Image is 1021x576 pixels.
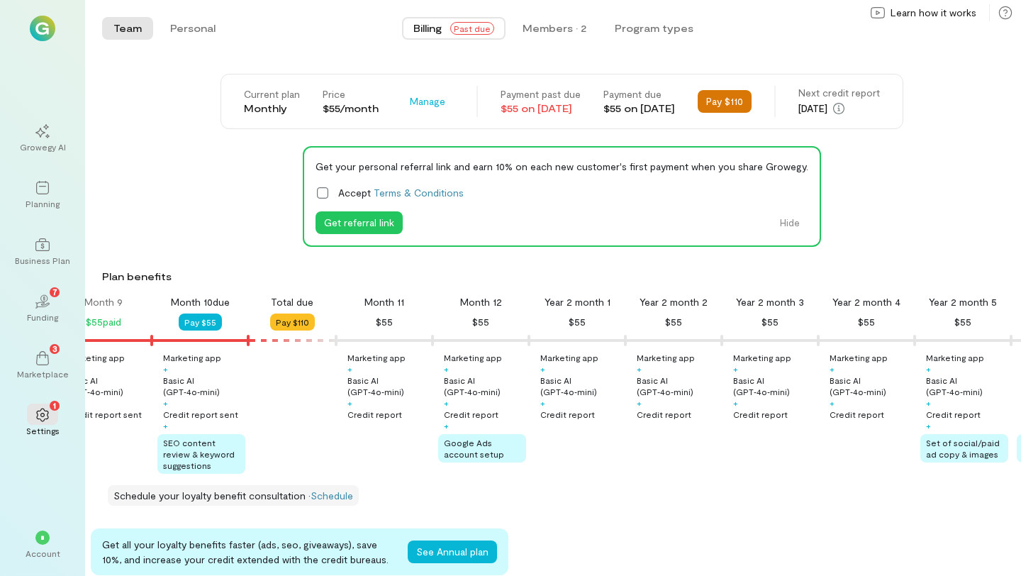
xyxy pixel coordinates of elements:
div: + [926,397,931,409]
button: BillingPast due [402,17,506,40]
div: Marketing app [830,352,888,363]
div: Year 2 month 2 [640,295,708,309]
span: Set of social/paid ad copy & images [926,438,1000,459]
div: + [926,363,931,375]
div: Basic AI (GPT‑4o‑mini) [163,375,245,397]
div: Credit report sent [67,409,142,420]
div: Credit report [830,409,884,420]
div: Month 9 [84,295,123,309]
div: Credit report [540,409,595,420]
a: Funding [17,283,68,334]
div: + [347,363,352,375]
div: Marketing app [637,352,695,363]
div: Marketplace [17,368,69,380]
a: Schedule [311,489,353,502]
div: Basic AI (GPT‑4o‑mini) [444,375,526,397]
a: Settings [17,397,68,448]
div: Payment past due [501,87,581,101]
div: Marketing app [67,352,125,363]
button: Get referral link [316,211,403,234]
span: Past due [450,22,494,35]
div: Marketing app [347,352,406,363]
div: Credit report [444,409,498,420]
div: + [163,420,168,431]
div: Basic AI (GPT‑4o‑mini) [926,375,1008,397]
div: Members · 2 [523,21,586,35]
div: Month 12 [460,295,502,309]
div: $55 on [DATE] [501,101,581,116]
div: Year 2 month 1 [545,295,610,309]
a: Planning [17,170,68,221]
span: 1 [53,399,56,411]
div: Funding [27,311,58,323]
div: Monthly [244,101,300,116]
div: Marketing app [733,352,791,363]
button: Manage [401,90,454,113]
span: Google Ads account setup [444,438,504,459]
div: + [347,397,352,409]
div: Settings [26,425,60,436]
div: Basic AI (GPT‑4o‑mini) [733,375,815,397]
a: Marketplace [17,340,68,391]
div: Next credit report [798,86,880,100]
div: + [444,420,449,431]
div: Growegy AI [20,141,66,153]
button: Team [102,17,153,40]
span: 7 [52,285,57,298]
div: + [637,397,642,409]
a: Business Plan [17,226,68,277]
div: [DATE] [798,100,880,117]
div: Marketing app [540,352,598,363]
div: + [540,363,545,375]
button: Members · 2 [511,17,598,40]
div: + [926,420,931,431]
div: Marketing app [163,352,221,363]
div: $55 [376,314,393,331]
a: Growegy AI [17,113,68,164]
div: Credit report sent [163,409,238,420]
div: + [830,397,835,409]
div: Business Plan [15,255,70,266]
div: $55 [954,314,971,331]
div: Credit report [733,409,788,420]
div: Month 10 due [171,295,230,309]
div: Credit report [347,409,402,420]
div: Account [26,548,60,559]
span: Accept [338,185,464,200]
div: $55 [665,314,682,331]
div: + [163,363,168,375]
button: Personal [159,17,227,40]
button: Program types [603,17,705,40]
div: Credit report [637,409,691,420]
div: Current plan [244,87,300,101]
div: $55 [472,314,489,331]
div: $55 [858,314,875,331]
div: $55 paid [86,314,121,331]
button: Pay $110 [698,90,752,113]
div: $55 [569,314,586,331]
div: *Account [17,519,68,570]
div: Basic AI (GPT‑4o‑mini) [830,375,912,397]
div: $55 on [DATE] [603,101,675,116]
span: Learn how it works [891,6,976,20]
div: $55 [761,314,779,331]
div: Price [323,87,379,101]
div: + [733,363,738,375]
span: Billing [413,21,442,35]
div: Basic AI (GPT‑4o‑mini) [540,375,623,397]
button: Hide [771,211,808,234]
div: Basic AI (GPT‑4o‑mini) [67,375,149,397]
div: + [733,397,738,409]
button: Pay $110 [270,314,315,331]
div: Plan benefits [102,270,1015,284]
div: Get all your loyalty benefits faster (ads, seo, giveaways), save 10%, and increase your credit ex... [102,537,396,567]
button: Pay $55 [179,314,222,331]
div: Year 2 month 4 [832,295,900,309]
div: Marketing app [444,352,502,363]
span: Schedule your loyalty benefit consultation · [113,489,311,502]
div: Basic AI (GPT‑4o‑mini) [347,375,430,397]
span: Manage [410,94,445,109]
div: $55/month [323,101,379,116]
span: 3 [52,342,57,355]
